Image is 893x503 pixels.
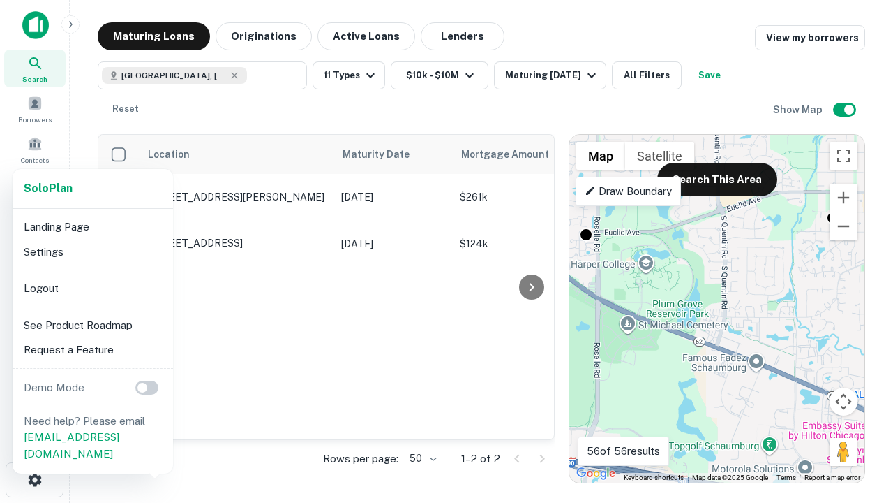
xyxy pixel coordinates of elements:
[18,240,167,265] li: Settings
[18,313,167,338] li: See Product Roadmap
[18,276,167,301] li: Logout
[18,214,167,240] li: Landing Page
[24,180,73,197] a: SoloPlan
[24,413,162,462] p: Need help? Please email
[18,379,90,396] p: Demo Mode
[24,182,73,195] strong: Solo Plan
[823,391,893,458] iframe: Chat Widget
[24,431,119,460] a: [EMAIL_ADDRESS][DOMAIN_NAME]
[18,337,167,363] li: Request a Feature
